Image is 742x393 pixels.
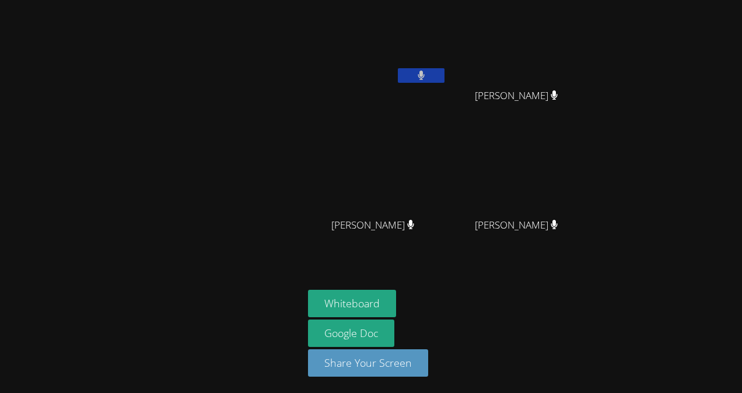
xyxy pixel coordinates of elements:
span: [PERSON_NAME] [475,87,558,104]
span: [PERSON_NAME] [331,217,415,234]
span: [PERSON_NAME] [475,217,558,234]
a: Google Doc [308,320,394,347]
button: Share Your Screen [308,349,428,377]
button: Whiteboard [308,290,396,317]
